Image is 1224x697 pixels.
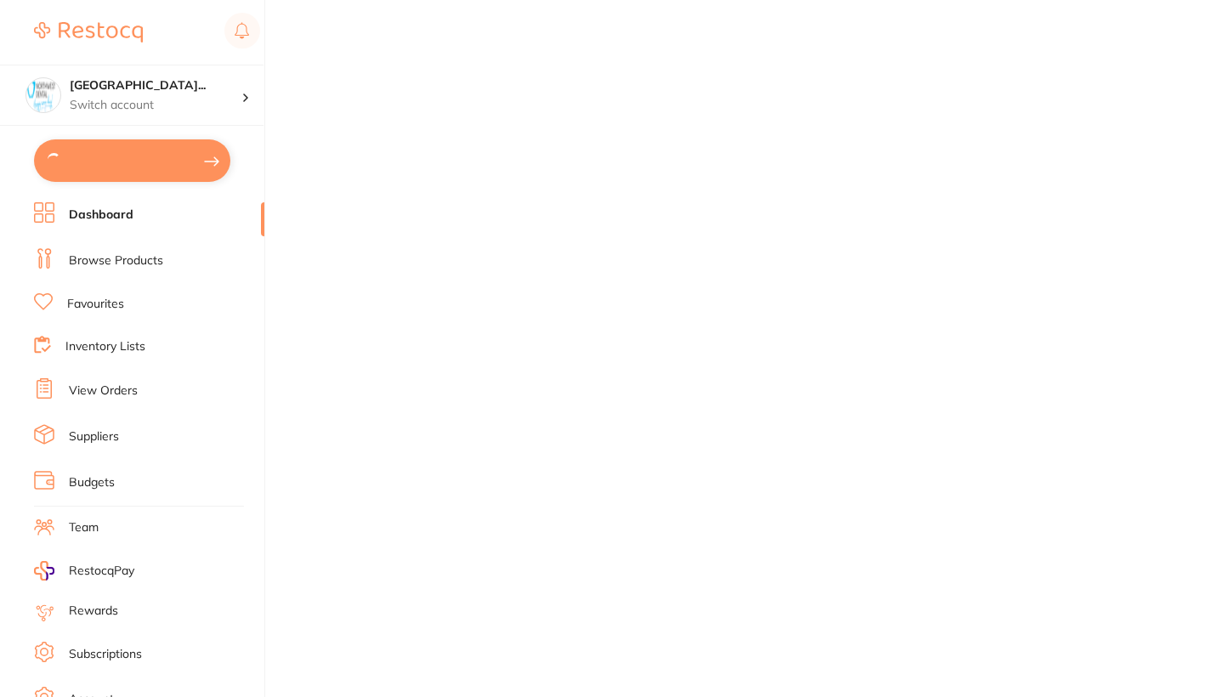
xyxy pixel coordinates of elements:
a: Dashboard [69,207,133,224]
img: North West Dental Wynyard [26,78,60,112]
a: Browse Products [69,252,163,269]
a: Suppliers [69,428,119,445]
a: View Orders [69,382,138,399]
img: Restocq Logo [34,22,143,42]
a: Budgets [69,474,115,491]
img: RestocqPay [34,561,54,581]
h4: North West Dental Wynyard [70,77,241,94]
a: Rewards [69,603,118,620]
a: Inventory Lists [65,338,145,355]
a: Restocq Logo [34,13,143,52]
a: Favourites [67,296,124,313]
a: RestocqPay [34,561,134,581]
span: RestocqPay [69,563,134,580]
a: Team [69,519,99,536]
p: Switch account [70,97,241,114]
a: Subscriptions [69,646,142,663]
